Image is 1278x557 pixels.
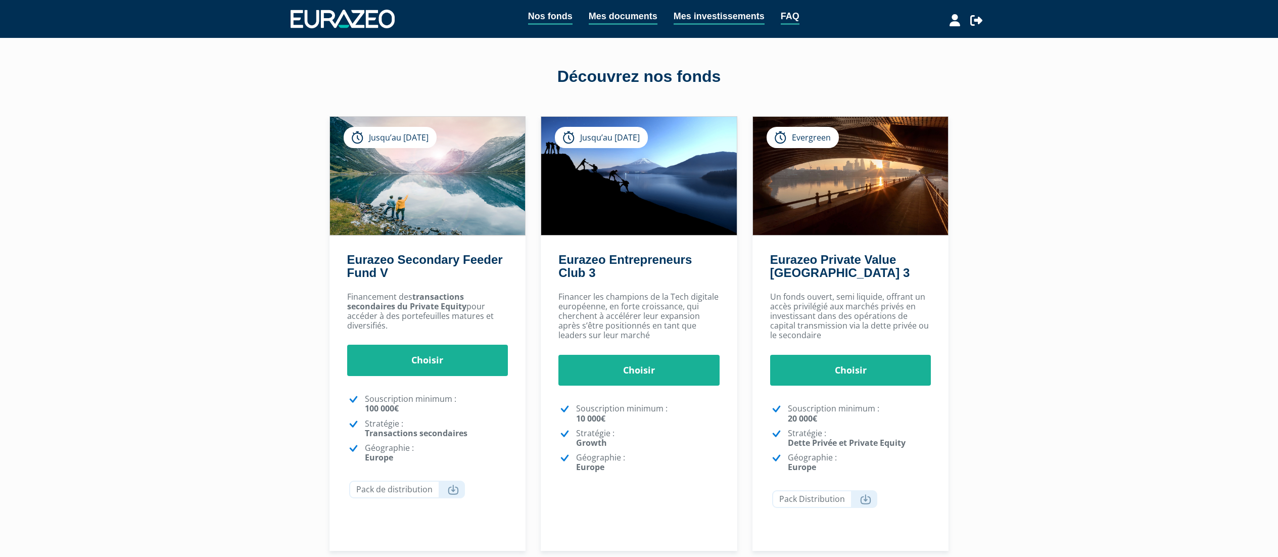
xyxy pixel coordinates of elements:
img: Eurazeo Secondary Feeder Fund V [330,117,526,235]
p: Stratégie : [365,419,508,438]
div: Jusqu’au [DATE] [344,127,437,148]
p: Un fonds ouvert, semi liquide, offrant un accès privilégié aux marchés privés en investissant dan... [770,292,931,341]
strong: Europe [365,452,393,463]
div: Jusqu’au [DATE] [555,127,648,148]
a: Pack Distribution [772,490,877,508]
p: Géographie : [576,453,720,472]
a: Choisir [770,355,931,386]
a: Nos fonds [528,9,573,25]
p: Souscription minimum : [788,404,931,423]
a: Eurazeo Entrepreneurs Club 3 [558,253,692,280]
p: Géographie : [365,443,508,462]
strong: Dette Privée et Private Equity [788,437,906,448]
p: Financement des pour accéder à des portefeuilles matures et diversifiés. [347,292,508,331]
a: Eurazeo Secondary Feeder Fund V [347,253,503,280]
a: Mes investissements [674,9,765,25]
a: FAQ [781,9,799,25]
strong: Transactions secondaires [365,428,467,439]
strong: 10 000€ [576,413,605,424]
img: Eurazeo Entrepreneurs Club 3 [541,117,737,235]
p: Stratégie : [788,429,931,448]
a: Choisir [347,345,508,376]
img: Eurazeo Private Value Europe 3 [753,117,949,235]
strong: Europe [788,461,816,473]
a: Choisir [558,355,720,386]
p: Souscription minimum : [576,404,720,423]
a: Mes documents [589,9,657,25]
p: Stratégie : [576,429,720,448]
strong: Europe [576,461,604,473]
strong: 20 000€ [788,413,817,424]
div: Evergreen [767,127,839,148]
p: Géographie : [788,453,931,472]
p: Financer les champions de la Tech digitale européenne, en forte croissance, qui cherchent à accél... [558,292,720,341]
a: Pack de distribution [349,481,465,498]
div: Découvrez nos fonds [351,65,927,88]
strong: transactions secondaires du Private Equity [347,291,466,312]
a: Eurazeo Private Value [GEOGRAPHIC_DATA] 3 [770,253,910,280]
img: 1732889491-logotype_eurazeo_blanc_rvb.png [291,10,395,28]
p: Souscription minimum : [365,394,508,413]
strong: 100 000€ [365,403,399,414]
strong: Growth [576,437,607,448]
